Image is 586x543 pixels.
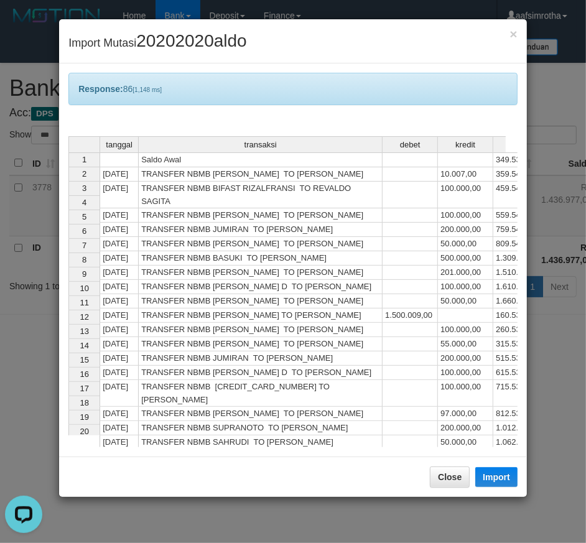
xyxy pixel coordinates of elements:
[82,226,86,236] span: 6
[493,266,549,280] td: 1.510.544,00
[100,182,139,208] td: [DATE]
[80,355,88,364] span: 15
[493,182,549,208] td: 459.544,00
[100,309,139,323] td: [DATE]
[438,208,493,223] td: 100.000,00
[493,237,549,251] td: 809.544,00
[493,152,549,167] td: 349.537,00
[139,152,383,167] td: Saldo Awal
[438,435,493,450] td: 50.000,00
[82,255,86,264] span: 8
[139,380,383,407] td: TRANSFER NBMB [CREDIT_CARD_NUMBER] TO [PERSON_NAME]
[100,337,139,351] td: [DATE]
[139,323,383,337] td: TRANSFER NBMB [PERSON_NAME] TO [PERSON_NAME]
[82,169,86,179] span: 2
[100,366,139,380] td: [DATE]
[493,435,549,450] td: 1.062.535,00
[493,421,549,435] td: 1.012.535,00
[139,223,383,237] td: TRANSFER NBMB JUMIRAN TO [PERSON_NAME]
[136,31,247,50] span: 20202020aldo
[100,435,139,450] td: [DATE]
[383,309,438,323] td: 1.500.009,00
[438,266,493,280] td: 201.000,00
[430,466,470,488] button: Close
[455,141,475,149] span: kredit
[100,407,139,421] td: [DATE]
[510,27,518,41] span: ×
[100,280,139,294] td: [DATE]
[80,427,88,436] span: 20
[438,251,493,266] td: 500.000,00
[139,421,383,435] td: TRANSFER NBMB SUPRANOTO TO [PERSON_NAME]
[100,251,139,266] td: [DATE]
[493,351,549,366] td: 515.535,00
[68,37,247,49] span: Import Mutasi
[493,294,549,309] td: 1.660.544,00
[82,212,86,221] span: 5
[80,341,88,350] span: 14
[493,251,549,266] td: 1.309.544,00
[68,136,100,152] th: Select whole grid
[5,5,42,42] button: Open LiveChat chat widget
[139,251,383,266] td: TRANSFER NBMB BASUKI TO [PERSON_NAME]
[80,312,88,322] span: 12
[493,323,549,337] td: 260.535,00
[493,407,549,421] td: 812.535,00
[80,327,88,336] span: 13
[438,323,493,337] td: 100.000,00
[100,351,139,366] td: [DATE]
[438,380,493,407] td: 100.000,00
[493,366,549,380] td: 615.535,00
[100,237,139,251] td: [DATE]
[400,141,421,149] span: debet
[438,407,493,421] td: 97.000,00
[68,73,518,105] div: 86
[139,167,383,182] td: TRANSFER NBMB [PERSON_NAME] TO [PERSON_NAME]
[438,167,493,182] td: 10.007,00
[493,280,549,294] td: 1.610.544,00
[82,183,86,193] span: 3
[493,380,549,407] td: 715.535,00
[82,155,86,164] span: 1
[438,337,493,351] td: 55.000,00
[493,309,549,323] td: 160.535,00
[139,407,383,421] td: TRANSFER NBMB [PERSON_NAME] TO [PERSON_NAME]
[139,435,383,450] td: TRANSFER NBMB SAHRUDI TO [PERSON_NAME]
[80,284,88,293] span: 10
[139,266,383,280] td: TRANSFER NBMB [PERSON_NAME] TO [PERSON_NAME]
[493,167,549,182] td: 359.544,00
[100,294,139,309] td: [DATE]
[82,198,86,207] span: 4
[139,337,383,351] td: TRANSFER NBMB [PERSON_NAME] TO [PERSON_NAME]
[82,269,86,279] span: 9
[139,182,383,208] td: TRANSFER NBMB BIFAST RIZALFRANSI TO REVALDO SAGITA
[510,27,518,40] button: Close
[100,266,139,280] td: [DATE]
[438,294,493,309] td: 50.000,00
[82,241,86,250] span: 7
[244,141,277,149] span: transaksi
[133,86,162,93] span: [1,148 ms]
[100,421,139,435] td: [DATE]
[106,141,133,149] span: tanggal
[80,384,88,393] span: 17
[78,84,123,94] b: Response:
[438,351,493,366] td: 200.000,00
[139,294,383,309] td: TRANSFER NBMB [PERSON_NAME] TO [PERSON_NAME]
[139,351,383,366] td: TRANSFER NBMB JUMIRAN TO [PERSON_NAME]
[493,337,549,351] td: 315.535,00
[80,369,88,379] span: 16
[100,167,139,182] td: [DATE]
[80,412,88,422] span: 19
[139,280,383,294] td: TRANSFER NBMB [PERSON_NAME] D TO [PERSON_NAME]
[438,182,493,208] td: 100.000,00
[438,280,493,294] td: 100.000,00
[100,380,139,407] td: [DATE]
[438,366,493,380] td: 100.000,00
[100,208,139,223] td: [DATE]
[80,298,88,307] span: 11
[493,223,549,237] td: 759.544,00
[438,421,493,435] td: 200.000,00
[438,223,493,237] td: 200.000,00
[139,309,383,323] td: TRANSFER NBMB [PERSON_NAME] TO [PERSON_NAME]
